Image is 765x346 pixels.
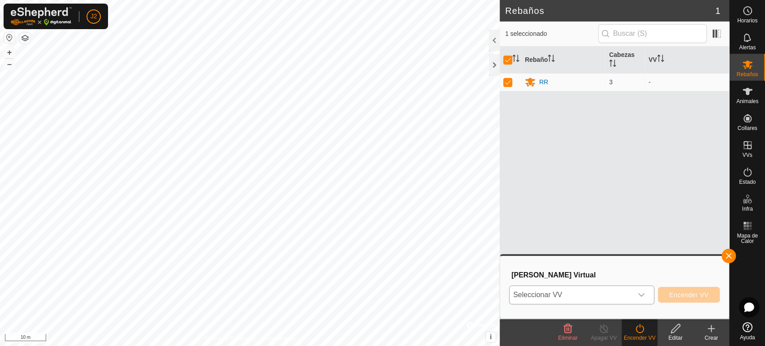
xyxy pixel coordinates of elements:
p-sorticon: Activar para ordenar [609,61,616,68]
p-sorticon: Activar para ordenar [657,56,664,63]
img: Logo Gallagher [11,7,72,26]
span: Estado [739,179,756,185]
span: Ayuda [740,335,755,340]
a: Política de Privacidad [203,334,255,342]
th: Rebaño [521,47,605,74]
td: - [645,73,729,91]
th: Cabezas [605,47,645,74]
button: – [4,59,15,69]
span: 1 seleccionado [505,29,598,39]
span: Collares [737,125,757,131]
span: Infra [742,206,752,212]
div: RR [539,78,548,87]
span: i [490,333,492,341]
span: Mapa de Calor [732,233,763,244]
span: 3 [609,78,613,86]
button: + [4,47,15,58]
div: Encender VV [622,334,657,342]
span: Seleccionar VV [510,286,632,304]
h3: [PERSON_NAME] Virtual [511,271,720,279]
th: VV [645,47,729,74]
span: Encender VV [669,291,709,298]
button: i [486,332,496,342]
span: Horarios [737,18,757,23]
button: Restablecer Mapa [4,32,15,43]
p-sorticon: Activar para ordenar [548,56,555,63]
div: Crear [693,334,729,342]
span: Rebaños [736,72,758,77]
span: VVs [742,152,752,158]
div: Editar [657,334,693,342]
span: 1 [715,4,720,17]
button: Capas del Mapa [20,33,30,43]
h2: Rebaños [505,5,715,16]
span: Alertas [739,45,756,50]
p-sorticon: Activar para ordenar [512,56,519,63]
div: Apagar VV [586,334,622,342]
button: Encender VV [658,287,720,303]
span: Animales [736,99,758,104]
div: dropdown trigger [632,286,650,304]
span: Eliminar [558,335,577,341]
a: Contáctenos [266,334,296,342]
a: Ayuda [730,319,765,344]
input: Buscar (S) [598,24,707,43]
span: J2 [91,12,97,21]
